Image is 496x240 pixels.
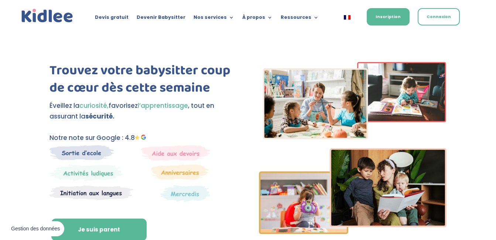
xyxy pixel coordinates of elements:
[160,185,210,202] img: Thematique
[49,185,133,200] img: Atelier thematique
[85,112,114,121] strong: sécurité.
[11,226,60,232] span: Gestion des données
[79,101,109,110] span: curiosité,
[259,227,447,236] picture: Imgs-2
[141,145,211,161] img: weekends
[49,133,237,143] p: Notre note sur Google : 4.8
[49,100,237,122] p: Éveillez la favorisez , tout en assurant la
[49,62,237,100] h1: Trouvez votre babysitter coup de cœur dès cette semaine
[49,145,114,160] img: Sortie decole
[7,221,64,237] button: Gestion des données
[138,101,188,110] span: l’apprentissage
[49,164,123,181] img: Mercredi
[151,164,209,180] img: Anniversaire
